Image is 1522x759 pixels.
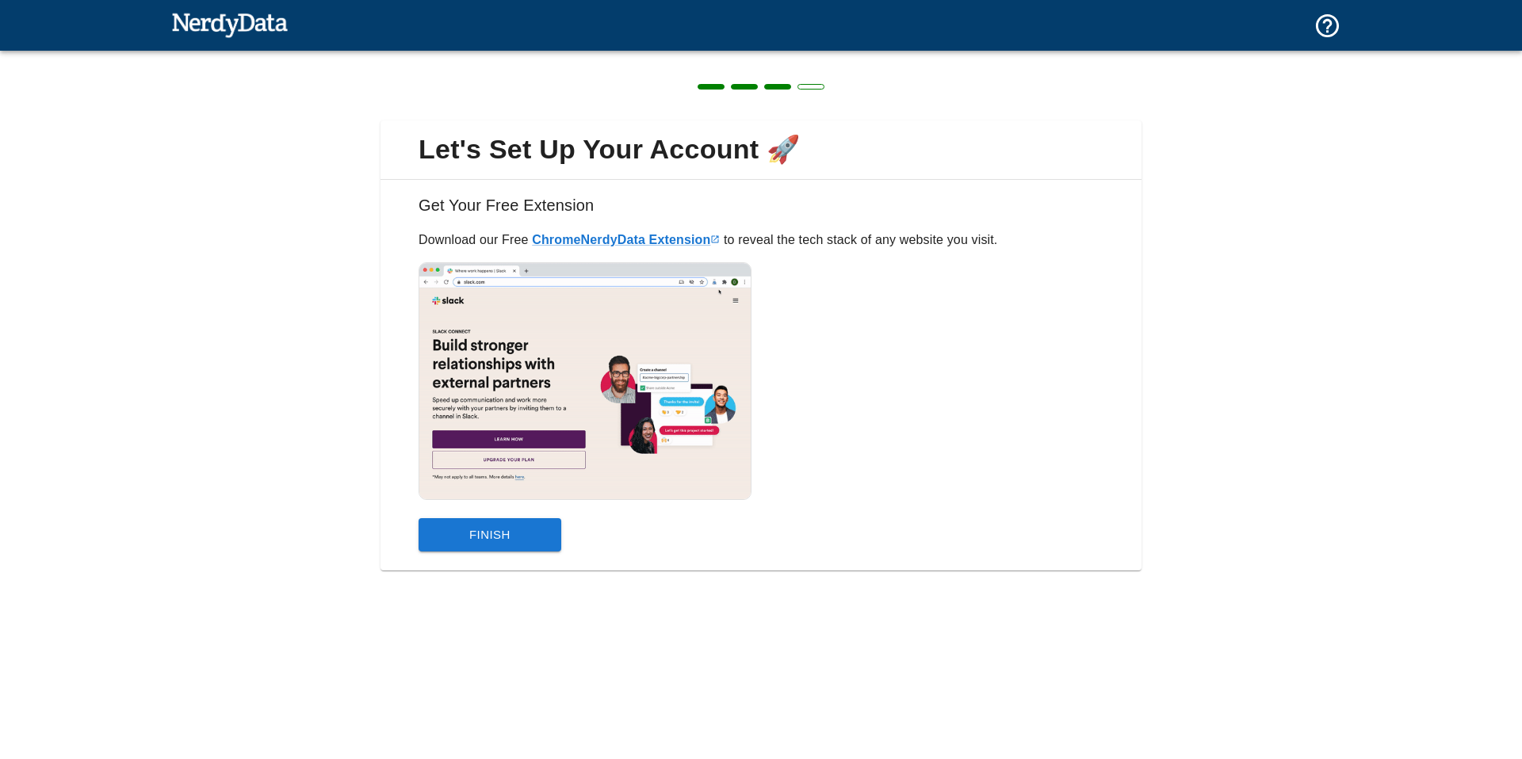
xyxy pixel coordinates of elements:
[1304,2,1351,49] button: Support and Documentation
[393,193,1129,231] h6: Get Your Free Extension
[532,233,720,246] a: ChromeNerdyData Extension
[171,9,288,40] img: NerdyData.com
[419,231,1103,250] p: Download our Free to reveal the tech stack of any website you visit.
[419,518,561,551] button: Finish
[1443,646,1503,707] iframe: Drift Widget Chat Controller
[393,133,1129,166] span: Let's Set Up Your Account 🚀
